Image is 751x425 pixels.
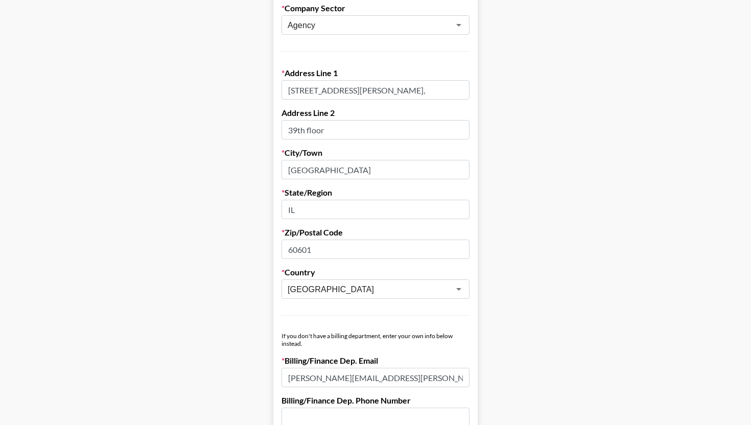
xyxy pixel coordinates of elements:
div: If you don't have a billing department, enter your own info below instead. [281,332,470,347]
label: Billing/Finance Dep. Phone Number [281,395,470,406]
label: Zip/Postal Code [281,227,470,238]
label: Country [281,267,470,277]
button: Open [452,282,466,296]
label: Address Line 2 [281,108,470,118]
label: Address Line 1 [281,68,470,78]
label: State/Region [281,187,470,198]
label: City/Town [281,148,470,158]
label: Company Sector [281,3,470,13]
label: Billing/Finance Dep. Email [281,356,470,366]
button: Open [452,18,466,32]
